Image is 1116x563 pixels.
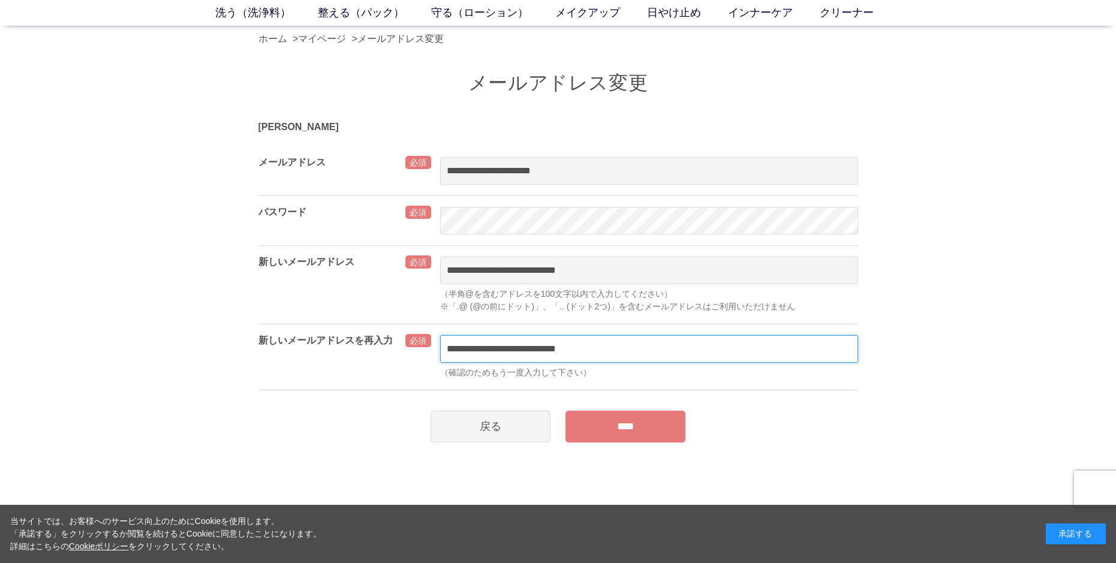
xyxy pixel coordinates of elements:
[357,34,444,44] a: メールアドレス変更
[258,120,858,134] div: [PERSON_NAME]
[258,157,326,167] label: メールアドレス
[647,5,728,21] a: 日やけ止め
[431,411,551,442] a: 戻る
[352,32,447,46] li: >
[258,207,306,217] label: パスワード
[318,5,431,21] a: 整える（パック）
[258,34,287,44] a: ホーム
[215,5,318,21] a: 洗う（洗浄料）
[298,34,346,44] a: マイページ
[820,5,901,21] a: クリーナー
[728,5,820,21] a: インナーケア
[69,541,129,551] a: Cookieポリシー
[293,32,349,46] li: >
[258,70,858,96] h1: メールアドレス変更
[258,335,393,345] label: 新しいメールアドレスを再入力
[440,288,858,313] div: （半角@を含むアドレスを100文字以内で入力してください） ※「.@ (@の前にドット)」、「.. (ドット2つ)」を含むメールアドレスはご利用いただけません
[555,5,647,21] a: メイクアップ
[440,366,858,379] div: （確認のためもう一度入力して下さい）
[1046,523,1106,544] div: 承諾する
[258,257,354,267] label: 新しいメールアドレス
[431,5,555,21] a: 守る（ローション）
[10,515,322,553] div: 当サイトでは、お客様へのサービス向上のためにCookieを使用します。 「承諾する」をクリックするか閲覧を続けるとCookieに同意したことになります。 詳細はこちらの をクリックしてください。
